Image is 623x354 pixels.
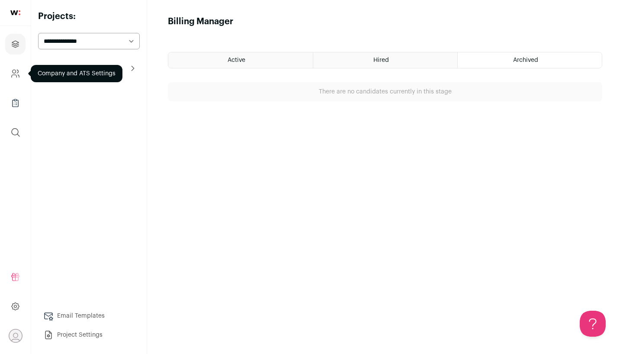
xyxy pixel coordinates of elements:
[5,34,26,55] a: Projects
[168,16,602,28] h1: Billing Manager
[10,10,20,15] img: wellfound-shorthand-0d5821cbd27db2630d0214b213865d53afaa358527fdda9d0ea32b1df1b89c2c.svg
[228,57,245,63] span: Active
[38,307,140,325] a: Email Templates
[38,60,140,77] button: Autopilot
[313,52,457,68] a: Hired
[168,82,602,101] div: There are no candidates currently in this stage
[5,63,26,84] a: Company and ATS Settings
[42,63,77,74] p: Autopilot
[168,52,313,68] a: Active
[38,10,140,23] h2: Projects:
[513,57,538,63] span: Archived
[31,65,122,82] div: Company and ATS Settings
[373,57,389,63] span: Hired
[5,93,26,113] a: Company Lists
[580,311,606,337] iframe: Help Scout Beacon - Open
[9,329,22,343] button: Open dropdown
[38,326,140,344] a: Project Settings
